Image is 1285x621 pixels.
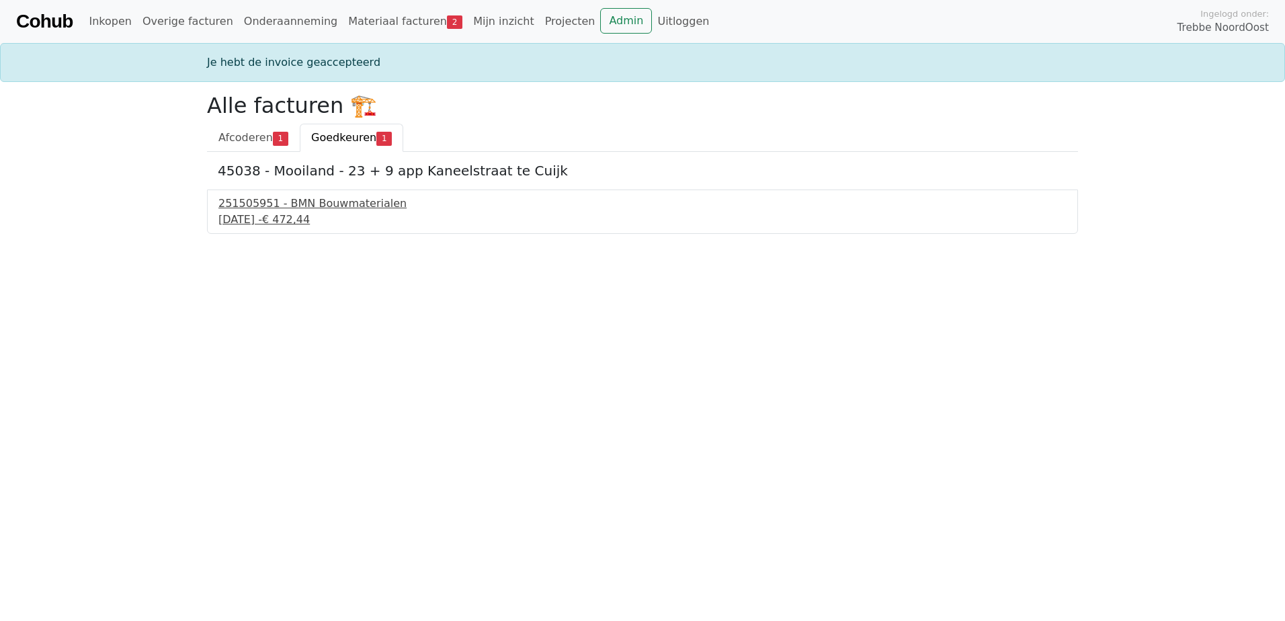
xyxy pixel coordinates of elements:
h2: Alle facturen 🏗️ [207,93,1078,118]
a: Onderaanneming [239,8,343,35]
a: Afcoderen1 [207,124,300,152]
a: 251505951 - BMN Bouwmaterialen[DATE] -€ 472,44 [218,196,1067,228]
span: 1 [376,132,392,145]
span: Goedkeuren [311,131,376,144]
div: [DATE] - [218,212,1067,228]
span: 2 [447,15,462,29]
a: Materiaal facturen2 [343,8,468,35]
a: Mijn inzicht [468,8,540,35]
h5: 45038 - Mooiland - 23 + 9 app Kaneelstraat te Cuijk [218,163,1067,179]
div: 251505951 - BMN Bouwmaterialen [218,196,1067,212]
span: Ingelogd onder: [1200,7,1269,20]
a: Inkopen [83,8,136,35]
span: Afcoderen [218,131,273,144]
span: € 472,44 [262,213,310,226]
a: Cohub [16,5,73,38]
a: Overige facturen [137,8,239,35]
span: 1 [273,132,288,145]
a: Uitloggen [652,8,714,35]
a: Admin [600,8,652,34]
span: Trebbe NoordOost [1177,20,1269,36]
div: Je hebt de invoice geaccepteerd [199,54,1086,71]
a: Goedkeuren1 [300,124,403,152]
a: Projecten [540,8,601,35]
